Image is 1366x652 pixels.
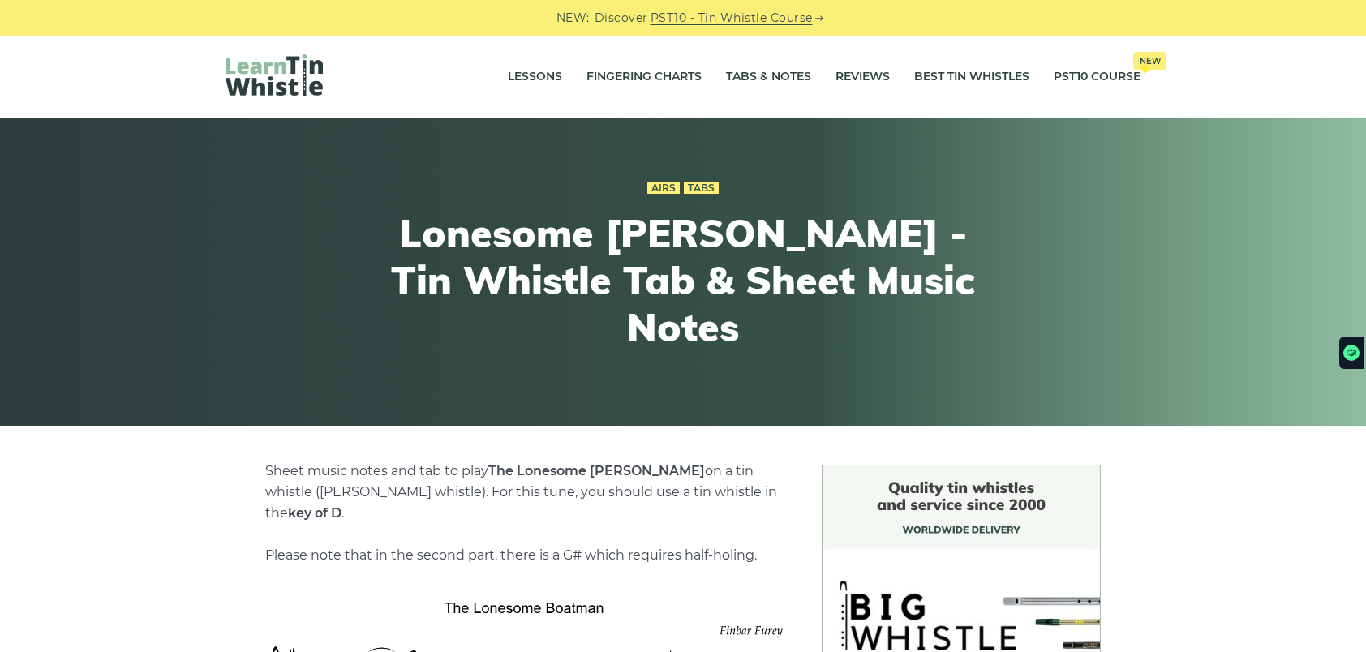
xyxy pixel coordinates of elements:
[647,182,680,195] a: Airs
[226,54,323,96] img: LearnTinWhistle.com
[726,57,811,97] a: Tabs & Notes
[384,210,982,350] h1: Lonesome [PERSON_NAME] - Tin Whistle Tab & Sheet Music Notes
[508,57,562,97] a: Lessons
[1133,52,1166,70] span: New
[835,57,890,97] a: Reviews
[914,57,1029,97] a: Best Tin Whistles
[684,182,719,195] a: Tabs
[1054,57,1140,97] a: PST10 CourseNew
[586,57,702,97] a: Fingering Charts
[488,463,705,478] strong: The Lonesome [PERSON_NAME]
[288,505,341,521] strong: key of D
[265,461,783,566] p: Sheet music notes and tab to play on a tin whistle ([PERSON_NAME] whistle). For this tune, you sh...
